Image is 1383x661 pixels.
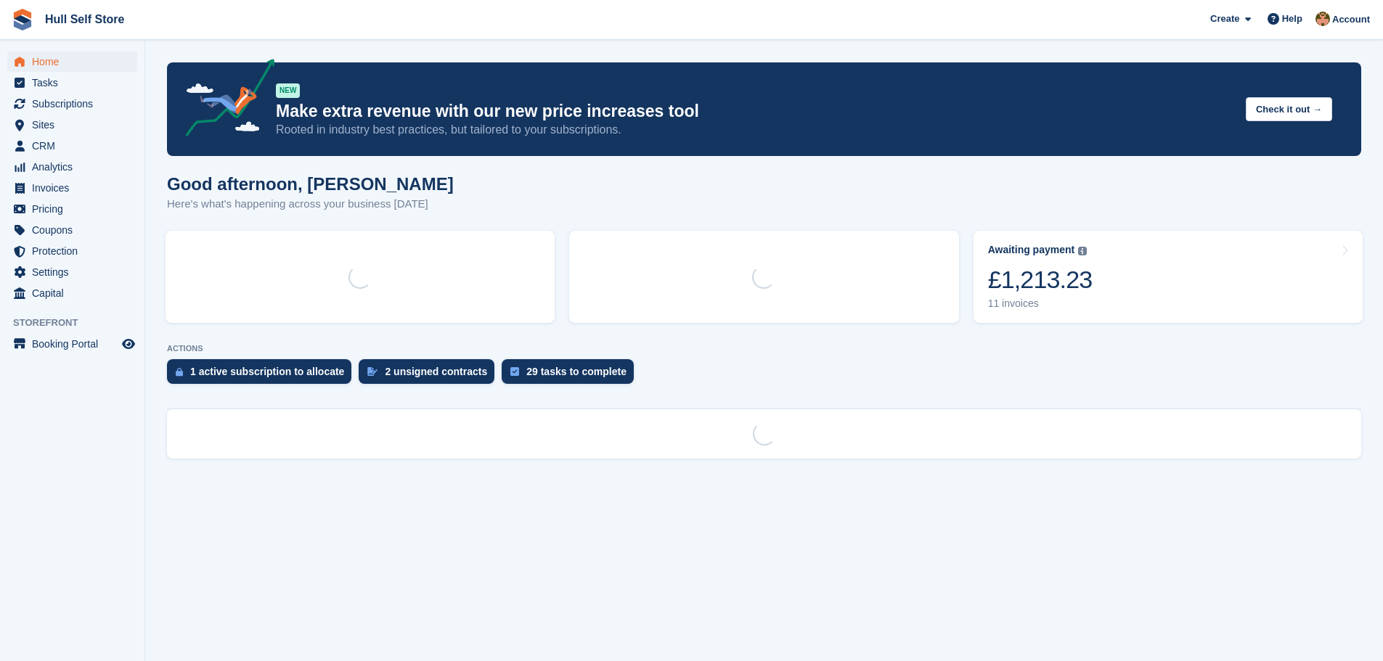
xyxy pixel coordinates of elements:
p: ACTIONS [167,344,1361,353]
div: 2 unsigned contracts [385,366,487,377]
img: stora-icon-8386f47178a22dfd0bd8f6a31ec36ba5ce8667c1dd55bd0f319d3a0aa187defe.svg [12,9,33,30]
span: Account [1332,12,1370,27]
span: Pricing [32,199,119,219]
a: Awaiting payment £1,213.23 11 invoices [974,231,1363,323]
a: Hull Self Store [39,7,130,31]
span: Create [1210,12,1239,26]
a: 29 tasks to complete [502,359,641,391]
span: CRM [32,136,119,156]
span: Storefront [13,316,144,330]
a: menu [7,157,137,177]
div: Awaiting payment [988,244,1075,256]
a: menu [7,220,137,240]
a: menu [7,52,137,72]
div: NEW [276,83,300,98]
div: £1,213.23 [988,265,1093,295]
img: price-adjustments-announcement-icon-8257ccfd72463d97f412b2fc003d46551f7dbcb40ab6d574587a9cd5c0d94... [174,59,275,141]
a: 2 unsigned contracts [359,359,502,391]
a: menu [7,136,137,156]
span: Coupons [32,220,119,240]
span: Analytics [32,157,119,177]
a: menu [7,73,137,93]
a: menu [7,262,137,282]
span: Home [32,52,119,72]
p: Make extra revenue with our new price increases tool [276,101,1234,122]
a: menu [7,115,137,135]
a: menu [7,334,137,354]
span: Help [1282,12,1302,26]
a: menu [7,199,137,219]
img: contract_signature_icon-13c848040528278c33f63329250d36e43548de30e8caae1d1a13099fd9432cc5.svg [367,367,378,376]
div: 29 tasks to complete [526,366,627,377]
img: task-75834270c22a3079a89374b754ae025e5fb1db73e45f91037f5363f120a921f8.svg [510,367,519,376]
span: Settings [32,262,119,282]
a: menu [7,241,137,261]
img: Andy [1315,12,1330,26]
span: Capital [32,283,119,303]
span: Subscriptions [32,94,119,114]
span: Booking Portal [32,334,119,354]
a: menu [7,283,137,303]
div: 1 active subscription to allocate [190,366,344,377]
img: icon-info-grey-7440780725fd019a000dd9b08b2336e03edf1995a4989e88bcd33f0948082b44.svg [1078,247,1087,255]
p: Rooted in industry best practices, but tailored to your subscriptions. [276,122,1234,138]
p: Here's what's happening across your business [DATE] [167,196,454,213]
span: Sites [32,115,119,135]
a: menu [7,178,137,198]
span: Invoices [32,178,119,198]
a: menu [7,94,137,114]
button: Check it out → [1246,97,1332,121]
div: 11 invoices [988,297,1093,310]
span: Tasks [32,73,119,93]
a: Preview store [120,335,137,353]
a: 1 active subscription to allocate [167,359,359,391]
h1: Good afternoon, [PERSON_NAME] [167,174,454,194]
span: Protection [32,241,119,261]
img: active_subscription_to_allocate_icon-d502201f5373d7db506a760aba3b589e785aa758c864c3986d89f69b8ff3... [176,367,183,377]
